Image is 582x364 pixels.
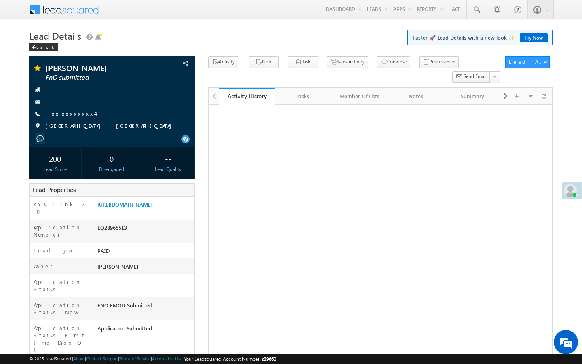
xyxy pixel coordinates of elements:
div: Application Submitted [95,324,194,336]
div: Back [29,43,58,51]
label: Application Status New [34,301,89,316]
button: Converse [377,56,410,68]
label: Lead Type [34,247,76,254]
div: Member Of Lists [338,91,381,101]
label: Owner [34,262,53,270]
a: Try Now [520,33,548,42]
span: FnO submitted [45,74,148,82]
span: Lead Properties [33,186,76,194]
a: Acceptable Use [152,356,183,361]
span: Lead Details [29,29,81,42]
a: Activity History [219,88,276,105]
a: Tasks [275,88,332,105]
div: Lead Score [31,166,79,173]
label: KYC link 2_0 [34,201,89,215]
div: EQ28965513 [95,224,194,235]
span: Your Leadsquared Account Number is [184,356,276,362]
div: 200 [31,151,79,166]
button: Send Email [452,71,490,83]
span: [PERSON_NAME] [45,64,148,72]
button: Sales Activity [327,56,368,68]
div: 0 [88,151,136,166]
div: Lead Quality [144,166,192,173]
a: [URL][DOMAIN_NAME] [97,201,152,208]
label: Application Status First time Drop Off [34,324,89,353]
span: [PERSON_NAME] [97,263,138,270]
a: Notes [388,88,445,105]
span: Faster 🚀 Lead Details with a new look ✨ [413,34,548,42]
div: Disengaged [88,166,136,173]
span: [GEOGRAPHIC_DATA], [GEOGRAPHIC_DATA] [45,122,175,130]
a: About [73,356,85,361]
label: Application Number [34,224,89,238]
a: +xx-xxxxxxxx47 [45,110,98,117]
button: Note [249,56,279,68]
a: Terms of Service [119,356,151,361]
button: Task [288,56,318,68]
div: PAID [95,247,194,258]
span: © 2025 LeadSquared | | | | | [29,355,276,363]
button: Lead Actions [505,56,550,68]
span: 39660 [264,356,276,362]
span: Send Email [464,73,487,80]
button: Processes [419,56,459,68]
div: Lead Actions [509,58,543,66]
a: Back [29,43,62,50]
a: Contact Support [86,356,118,361]
a: Member Of Lists [332,88,388,105]
div: Activity History [225,92,270,100]
div: Summary [451,91,494,101]
div: FNO EMOD Submitted [95,301,194,313]
button: Activity [208,56,238,68]
label: Application Status [34,278,89,293]
span: Processes [429,59,450,65]
div: -- [144,151,192,166]
a: Summary [445,88,501,105]
div: Notes [394,91,437,101]
div: Tasks [282,91,325,101]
